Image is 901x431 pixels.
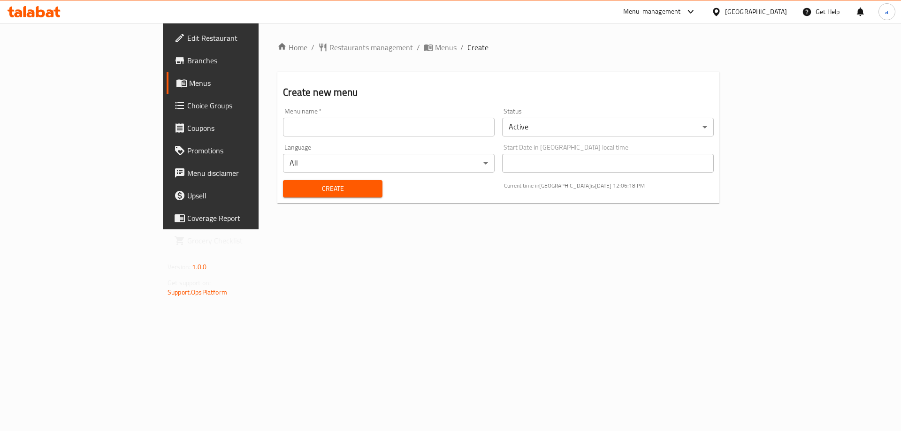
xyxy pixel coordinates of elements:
[435,42,457,53] span: Menus
[417,42,420,53] li: /
[725,7,787,17] div: [GEOGRAPHIC_DATA]
[283,118,495,136] input: Please enter Menu name
[329,42,413,53] span: Restaurants management
[167,49,313,72] a: Branches
[318,42,413,53] a: Restaurants management
[167,207,313,229] a: Coverage Report
[187,100,306,111] span: Choice Groups
[167,162,313,184] a: Menu disclaimer
[277,42,719,53] nav: breadcrumb
[167,94,313,117] a: Choice Groups
[192,261,206,273] span: 1.0.0
[167,27,313,49] a: Edit Restaurant
[187,235,306,246] span: Grocery Checklist
[467,42,489,53] span: Create
[290,183,374,195] span: Create
[187,55,306,66] span: Branches
[187,145,306,156] span: Promotions
[168,286,227,298] a: Support.OpsPlatform
[167,117,313,139] a: Coupons
[187,32,306,44] span: Edit Restaurant
[283,85,714,99] h2: Create new menu
[424,42,457,53] a: Menus
[283,180,382,197] button: Create
[460,42,464,53] li: /
[189,77,306,89] span: Menus
[502,118,714,136] div: Active
[187,212,306,224] span: Coverage Report
[885,7,888,17] span: a
[168,277,211,289] span: Get support on:
[283,154,495,173] div: All
[167,72,313,94] a: Menus
[187,190,306,201] span: Upsell
[187,167,306,179] span: Menu disclaimer
[623,6,681,17] div: Menu-management
[187,122,306,134] span: Coupons
[167,139,313,162] a: Promotions
[167,229,313,252] a: Grocery Checklist
[167,184,313,207] a: Upsell
[504,181,714,190] p: Current time in [GEOGRAPHIC_DATA] is [DATE] 12:06:18 PM
[168,261,191,273] span: Version:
